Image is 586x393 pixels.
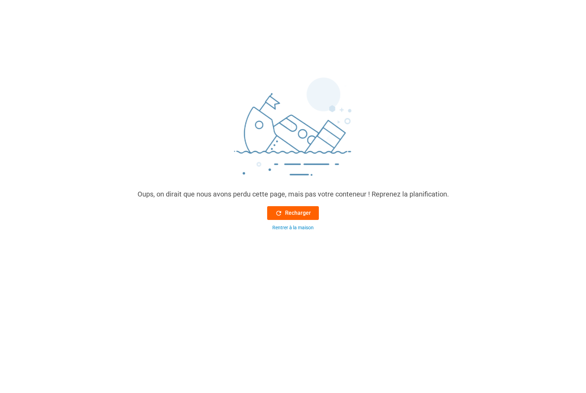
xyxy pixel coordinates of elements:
[190,74,396,189] img: sinking_ship.png
[272,225,314,230] font: Rentrer à la maison
[267,224,319,231] button: Rentrer à la maison
[138,190,449,198] font: Oups, on dirait que nous avons perdu cette page, mais pas votre conteneur ! Reprenez la planifica...
[267,206,319,220] button: Recharger
[285,210,311,216] font: Recharger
